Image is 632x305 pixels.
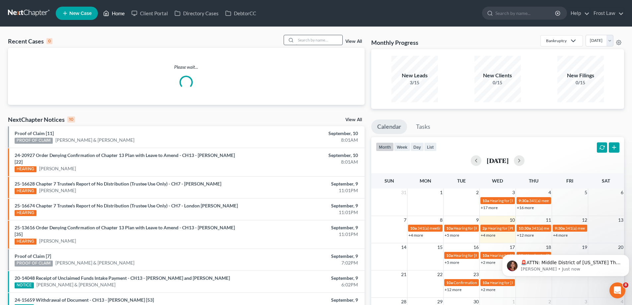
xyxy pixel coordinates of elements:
[454,226,505,231] span: Hearing for [PERSON_NAME]
[248,275,358,281] div: September, 9
[488,226,539,231] span: Hearing for [PERSON_NAME]
[39,187,76,194] a: [PERSON_NAME]
[475,189,479,196] span: 2
[529,198,593,203] span: 341(a) meeting for [PERSON_NAME]
[400,270,407,278] span: 21
[590,7,624,19] a: Frost Law
[490,253,541,258] span: Hearing for [PERSON_NAME]
[529,178,538,184] span: Thu
[531,226,596,231] span: 341(a) meeting for [PERSON_NAME]
[609,282,625,298] iframe: Intercom live chat
[36,281,115,288] a: [PERSON_NAME] & [PERSON_NAME]
[482,226,487,231] span: 2p
[248,181,358,187] div: September, 9
[499,241,632,287] iframe: Intercom notifications message
[490,280,541,285] span: Hearing for [PERSON_NAME]
[39,238,76,244] a: [PERSON_NAME]
[248,297,358,303] div: September, 9
[248,260,358,266] div: 7:02PM
[553,233,568,238] a: +4 more
[394,142,410,151] button: week
[345,117,362,122] a: View All
[15,225,235,237] a: 25-13616 Order Denying Confirmation of Chapter 13 Plan with Leave to Amend - CH13 - [PERSON_NAME]...
[15,282,34,288] div: NOTICE
[410,142,424,151] button: day
[15,275,230,281] a: 20-14048 Receipt of Unclaimed Funds Intake Payment - CH13 - [PERSON_NAME] and [PERSON_NAME]
[519,198,528,203] span: 9:30a
[584,189,588,196] span: 5
[495,7,556,19] input: Search by name...
[566,178,573,184] span: Fri
[296,35,342,45] input: Search by name...
[517,233,534,238] a: +12 more
[15,166,36,172] div: HEARING
[15,297,154,303] a: 24-15659 Withdrawal of Document - CH13 - [PERSON_NAME] [53]
[248,137,358,143] div: 8:01AM
[457,178,466,184] span: Tue
[512,189,516,196] span: 3
[617,216,624,224] span: 13
[445,260,459,265] a: +5 more
[400,189,407,196] span: 31
[446,226,453,231] span: 10a
[446,280,453,285] span: 10a
[15,203,238,208] a: 25-16674 Chapter 7 Trustee's Report of No Distribution (Trustee Use Only) - CH7 - London [PERSON_...
[248,231,358,238] div: 11:01PM
[248,281,358,288] div: 6:02PM
[8,37,52,45] div: Recent Cases
[46,38,52,44] div: 0
[376,142,394,151] button: month
[69,11,92,16] span: New Case
[446,253,453,258] span: 10a
[437,243,443,251] span: 15
[546,38,567,43] div: Bankruptcy
[454,253,540,258] span: Hearing for [PERSON_NAME] & [PERSON_NAME]
[55,260,134,266] a: [PERSON_NAME] & [PERSON_NAME]
[439,216,443,224] span: 8
[15,253,51,259] a: Proof of Claim [7]
[519,226,531,231] span: 10:30a
[15,239,36,245] div: HEARING
[487,157,509,164] h2: [DATE]
[67,116,75,122] div: 10
[548,189,552,196] span: 4
[15,138,53,144] div: PROOF OF CLAIM
[482,253,489,258] span: 10a
[454,280,529,285] span: Confirmation hearing for [PERSON_NAME]
[555,226,565,231] span: 9:30a
[482,280,489,285] span: 10a
[445,233,459,238] a: +5 more
[15,210,36,216] div: HEARING
[557,72,604,79] div: New Filings
[623,282,628,288] span: 8
[474,79,521,86] div: 0/15
[417,226,481,231] span: 341(a) meeting for [PERSON_NAME]
[39,165,76,172] a: [PERSON_NAME]
[385,178,394,184] span: Sun
[473,270,479,278] span: 23
[171,7,222,19] a: Directory Cases
[445,287,461,292] a: +12 more
[248,159,358,165] div: 8:01AM
[15,152,235,165] a: 24-20927 Order Denying Confirmation of Chapter 13 Plan with Leave to Amend - CH13 - [PERSON_NAME]...
[410,119,436,134] a: Tasks
[620,189,624,196] span: 6
[15,188,36,194] div: HEARING
[475,216,479,224] span: 9
[481,233,495,238] a: +4 more
[8,115,75,123] div: NextChapter Notices
[248,202,358,209] div: September, 9
[345,39,362,44] a: View All
[55,137,134,143] a: [PERSON_NAME] & [PERSON_NAME]
[482,198,489,203] span: 10a
[481,260,495,265] a: +2 more
[391,79,438,86] div: 3/15
[400,243,407,251] span: 14
[437,270,443,278] span: 22
[128,7,171,19] a: Client Portal
[481,205,498,210] a: +17 more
